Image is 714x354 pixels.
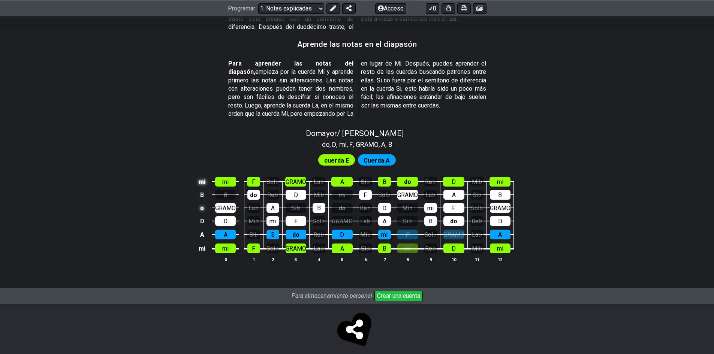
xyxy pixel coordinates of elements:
[378,191,391,199] font: Sol♭
[498,218,502,225] font: D
[253,257,255,262] font: 1
[388,140,392,148] font: B
[384,5,404,12] font: Acceso
[452,257,456,262] font: 10
[271,231,275,238] font: B
[360,218,370,225] font: La♭
[443,231,464,238] font: GRAMO
[318,257,320,262] font: 4
[473,3,486,13] button: Crear imagen
[324,155,349,166] span: Primero habilite el modo de edición completa para editar
[473,191,482,199] font: Si♭
[248,218,259,225] font: Mi♭
[200,205,204,212] font: o
[406,257,409,262] font: 8
[200,191,204,199] font: B
[313,218,325,225] font: Sol♭
[252,245,255,252] font: F
[324,157,349,164] font: cuerda E
[383,218,386,225] font: A
[381,231,388,238] font: mi
[199,179,205,186] font: mi
[340,245,344,252] font: A
[349,140,353,148] font: F
[222,245,229,252] font: mi
[337,129,404,138] font: / [PERSON_NAME]
[450,218,457,225] font: do
[361,178,370,185] font: Si♭
[272,257,274,262] font: 2
[452,191,456,199] font: A
[340,231,344,238] font: D
[271,205,275,212] font: A
[472,218,482,225] font: Re♭
[294,218,298,225] font: F
[427,205,434,212] font: mi
[339,205,346,212] font: do
[356,140,379,148] font: GRAMO
[314,191,324,199] font: Mi♭
[406,231,409,238] font: F
[314,245,324,252] font: La♭
[316,129,337,138] font: mayor
[258,3,324,13] select: Programar
[452,205,455,212] font: F
[397,191,418,199] font: GRAMO
[404,178,411,185] font: do
[472,231,482,238] font: La♭
[364,191,367,199] font: F
[215,205,236,212] font: GRAMO
[297,40,417,49] font: Aprende las notas en el diapasón
[379,140,380,148] font: ,
[224,191,228,199] font: B
[383,257,386,262] font: 7
[498,191,502,199] font: B
[292,231,299,238] font: do
[360,231,371,238] font: Mi♭
[472,178,482,185] font: Mi♭
[341,257,343,262] font: 5
[322,140,329,148] font: do
[382,205,386,212] font: D
[332,218,353,225] font: GRAMO
[364,157,390,164] font: Cuerda A
[266,245,279,252] font: Sol♭
[336,140,337,148] font: ,
[426,3,439,13] button: 0
[424,231,437,238] font: Sol♭
[402,205,413,212] font: Mi♭
[452,178,456,185] font: D
[291,205,300,212] font: Si♭
[404,245,411,252] font: do
[429,218,433,225] font: B
[329,140,331,148] font: ,
[471,205,483,212] font: Sol♭
[498,257,502,262] font: 12
[224,231,228,238] font: A
[319,137,396,149] section: Clases de tono de escala
[403,218,412,225] font: Si♭
[381,140,385,148] font: A
[430,257,432,262] font: 9
[472,245,482,252] font: Mi♭
[383,178,386,185] font: B
[252,178,255,185] font: F
[377,292,420,299] font: Crear una cuenta
[452,245,456,252] font: D
[364,257,367,262] font: 6
[314,178,324,185] font: La♭
[360,205,371,212] font: Re♭
[339,314,375,350] span: ¡Haga clic para almacenar y compartir!
[347,140,348,148] font: ,
[250,191,257,199] font: do
[497,178,503,185] font: mi
[200,232,204,239] font: A
[286,178,306,185] font: GRAMO
[248,205,259,212] font: La♭
[222,178,229,185] font: mi
[306,129,316,138] font: Do
[385,140,386,148] font: ,
[228,60,486,117] font: empieza por la cuerda Mi y aprende primero las notas sin alteraciones. Las notas con alteraciones...
[383,245,386,252] font: B
[433,5,436,12] font: 0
